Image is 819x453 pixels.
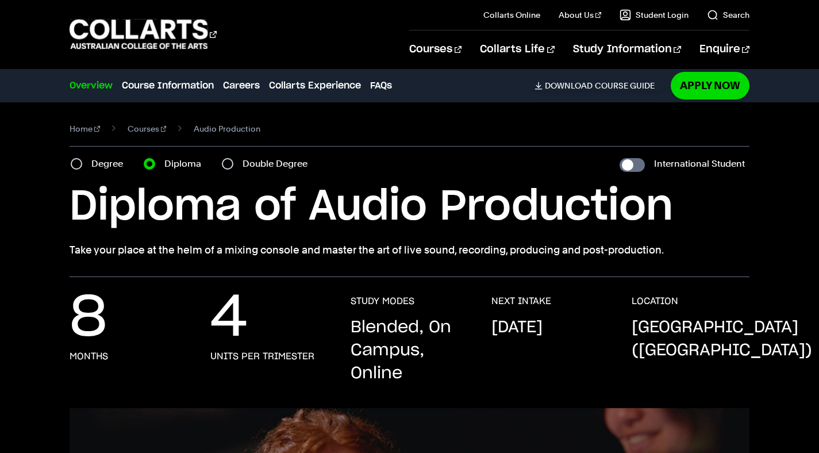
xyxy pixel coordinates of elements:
p: Blended, On Campus, Online [351,316,468,385]
a: Course Information [122,79,214,93]
a: DownloadCourse Guide [535,80,664,91]
a: Collarts Life [480,30,554,68]
a: Collarts Experience [269,79,361,93]
a: Search [707,9,749,21]
label: Diploma [164,156,208,172]
p: 4 [210,295,248,341]
a: Collarts Online [483,9,540,21]
a: Overview [70,79,113,93]
label: Degree [91,156,130,172]
a: FAQs [370,79,392,93]
label: International Student [654,156,745,172]
p: [GEOGRAPHIC_DATA] ([GEOGRAPHIC_DATA]) [632,316,812,362]
a: Courses [409,30,462,68]
span: Download [545,80,593,91]
a: Student Login [620,9,689,21]
h1: Diploma of Audio Production [70,181,749,233]
a: Courses [128,121,167,137]
div: Go to homepage [70,18,217,51]
a: About Us [559,9,601,21]
h3: STUDY MODES [351,295,414,307]
label: Double Degree [243,156,314,172]
a: Home [70,121,100,137]
h3: units per trimester [210,351,314,362]
a: Enquire [699,30,749,68]
p: [DATE] [491,316,543,339]
a: Careers [223,79,260,93]
a: Apply Now [671,72,749,99]
p: Take your place at the helm of a mixing console and master the art of live sound, recording, prod... [70,242,749,258]
h3: NEXT INTAKE [491,295,551,307]
p: 8 [70,295,107,341]
span: Audio Production [194,121,260,137]
a: Study Information [573,30,681,68]
h3: months [70,351,108,362]
h3: LOCATION [632,295,678,307]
